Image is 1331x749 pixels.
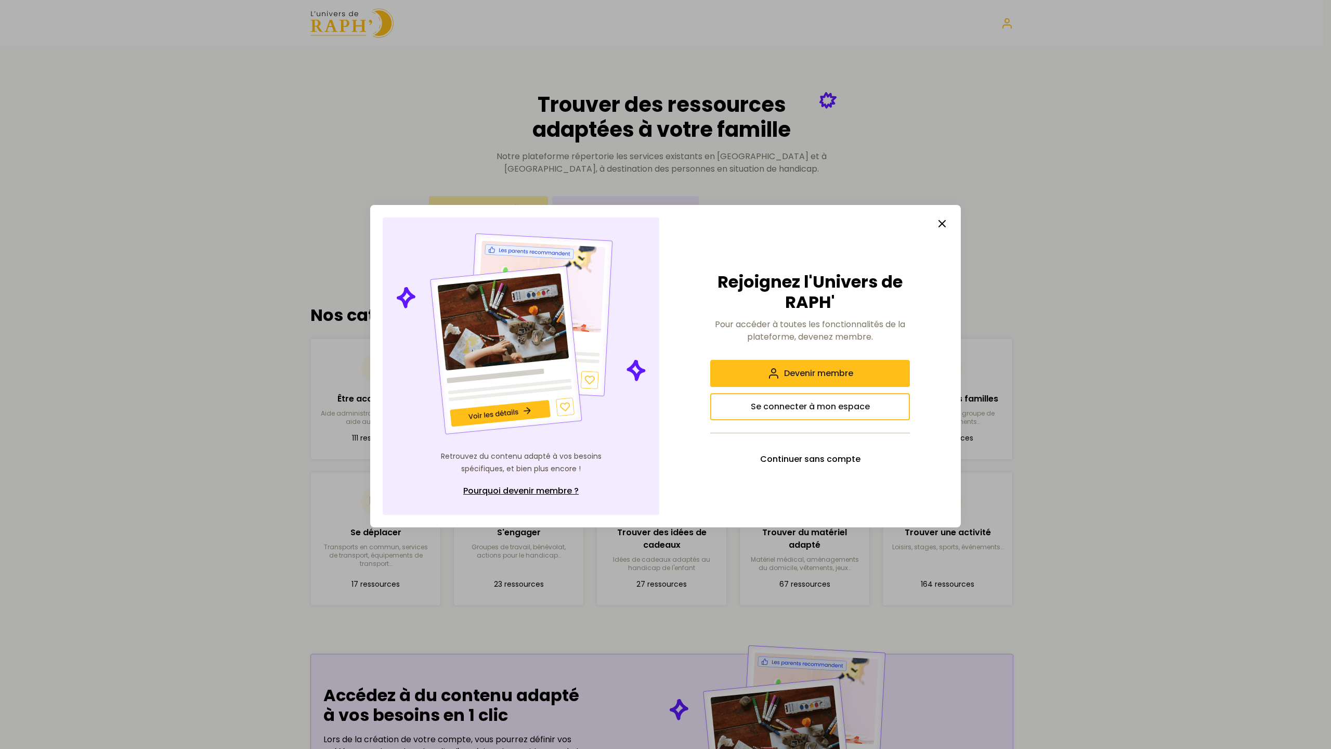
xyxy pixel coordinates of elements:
p: Pour accéder à toutes les fonctionnalités de la plateforme, devenez membre. [710,318,910,343]
a: Pourquoi devenir membre ? [438,480,604,502]
h2: Rejoignez l'Univers de RAPH' [710,272,910,312]
button: Continuer sans compte [710,446,910,473]
img: Illustration de contenu personnalisé [394,230,648,438]
span: Pourquoi devenir membre ? [463,485,579,497]
button: Devenir membre [710,360,910,387]
p: Retrouvez du contenu adapté à vos besoins spécifiques, et bien plus encore ! [438,450,604,475]
button: Se connecter à mon espace [710,393,910,420]
span: Se connecter à mon espace [751,401,870,413]
span: Devenir membre [784,367,853,380]
span: Continuer sans compte [760,453,860,466]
